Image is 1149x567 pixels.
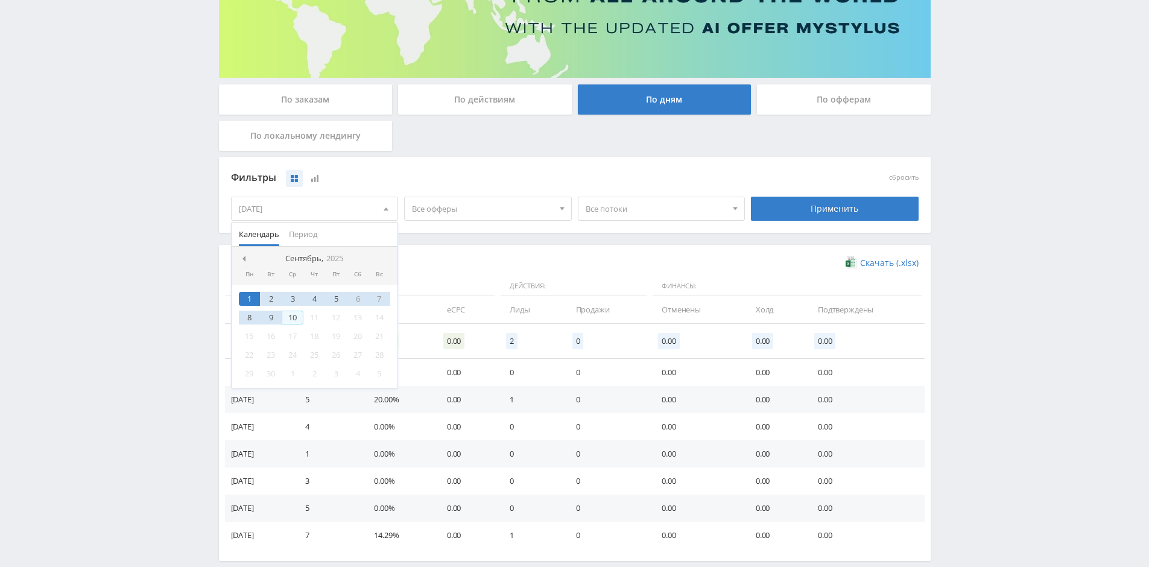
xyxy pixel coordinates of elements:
[325,367,347,381] div: 3
[564,440,650,467] td: 0
[325,348,347,362] div: 26
[282,311,303,325] div: 10
[260,311,282,325] div: 9
[225,359,293,386] td: [DATE]
[362,522,435,549] td: 14.29%
[284,223,322,246] button: Период
[326,254,343,263] i: 2025
[498,359,563,386] td: 0
[280,254,348,264] div: Сентябрь,
[347,367,369,381] div: 4
[564,495,650,522] td: 0
[498,440,563,467] td: 0
[293,440,362,467] td: 1
[347,271,369,278] div: Сб
[260,329,282,343] div: 16
[650,467,744,495] td: 0.00
[325,271,347,278] div: Пт
[260,348,282,362] div: 23
[498,413,563,440] td: 0
[846,257,918,269] a: Скачать (.xlsx)
[806,386,925,413] td: 0.00
[239,292,261,306] div: 1
[239,367,261,381] div: 29
[435,495,498,522] td: 0.00
[506,333,518,349] span: 2
[234,223,284,246] button: Календарь
[325,329,347,343] div: 19
[498,296,563,323] td: Лиды
[650,413,744,440] td: 0.00
[303,348,325,362] div: 25
[498,386,563,413] td: 1
[362,413,435,440] td: 0.00%
[362,495,435,522] td: 0.00%
[303,311,325,325] div: 11
[889,174,919,182] button: сбросить
[398,84,572,115] div: По действиям
[225,495,293,522] td: [DATE]
[239,271,261,278] div: Пн
[369,348,390,362] div: 28
[362,386,435,413] td: 20.00%
[435,359,498,386] td: 0.00
[435,386,498,413] td: 0.00
[744,440,806,467] td: 0.00
[564,296,650,323] td: Продажи
[435,467,498,495] td: 0.00
[564,467,650,495] td: 0
[225,296,293,323] td: Дата
[501,276,647,297] span: Действия:
[650,386,744,413] td: 0.00
[412,197,553,220] span: Все офферы
[435,413,498,440] td: 0.00
[860,258,919,268] span: Скачать (.xlsx)
[806,296,925,323] td: Подтверждены
[293,495,362,522] td: 5
[744,413,806,440] td: 0.00
[564,413,650,440] td: 0
[757,84,931,115] div: По офферам
[572,333,584,349] span: 0
[362,440,435,467] td: 0.00%
[347,311,369,325] div: 13
[369,311,390,325] div: 14
[239,311,261,325] div: 8
[303,292,325,306] div: 4
[347,329,369,343] div: 20
[231,169,745,187] div: Фильтры
[650,522,744,549] td: 0.00
[650,495,744,522] td: 0.00
[806,359,925,386] td: 0.00
[498,467,563,495] td: 0
[282,329,303,343] div: 17
[435,440,498,467] td: 0.00
[282,271,303,278] div: Ср
[369,367,390,381] div: 5
[369,271,390,278] div: Вс
[564,386,650,413] td: 0
[303,367,325,381] div: 2
[650,359,744,386] td: 0.00
[650,440,744,467] td: 0.00
[239,329,261,343] div: 15
[752,333,773,349] span: 0.00
[806,467,925,495] td: 0.00
[219,121,393,151] div: По локальному лендингу
[443,333,464,349] span: 0.00
[564,522,650,549] td: 0
[362,296,435,323] td: CR
[347,292,369,306] div: 6
[435,296,498,323] td: eCPC
[282,348,303,362] div: 24
[744,386,806,413] td: 0.00
[658,333,679,349] span: 0.00
[225,276,495,297] span: Данные:
[282,292,303,306] div: 3
[260,367,282,381] div: 30
[293,522,362,549] td: 7
[325,292,347,306] div: 5
[814,333,835,349] span: 0.00
[806,440,925,467] td: 0.00
[293,467,362,495] td: 3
